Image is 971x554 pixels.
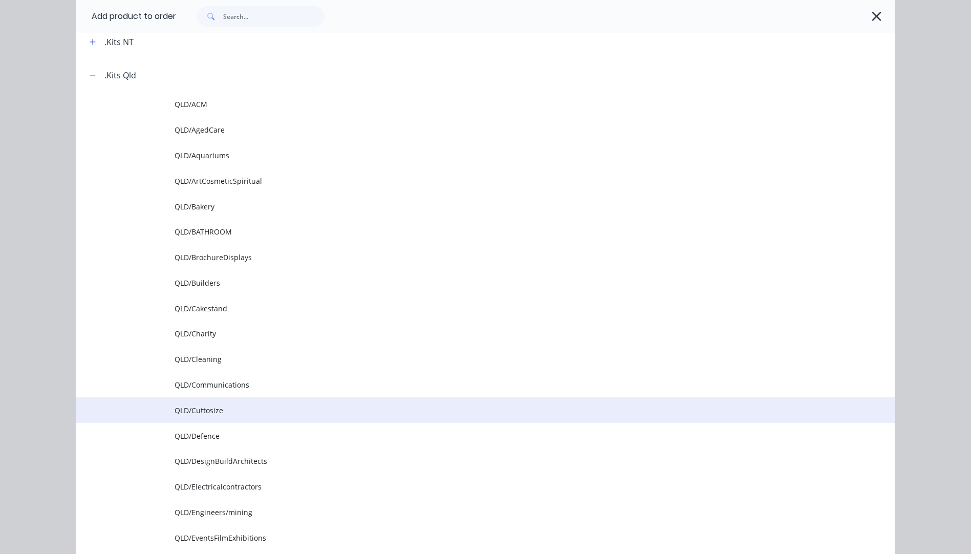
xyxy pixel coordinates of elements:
[175,532,751,543] span: QLD/EventsFilmExhibitions
[175,481,751,492] span: QLD/Electricalcontractors
[175,405,751,416] span: QLD/Cuttosize
[104,36,134,48] div: .Kits NT
[104,69,136,81] div: .Kits Qld
[175,303,751,314] span: QLD/Cakestand
[175,201,751,212] span: QLD/Bakery
[175,328,751,339] span: QLD/Charity
[175,252,751,263] span: QLD/BrochureDisplays
[175,176,751,186] span: QLD/ArtCosmeticSpiritual
[175,150,751,161] span: QLD/Aquariums
[175,226,751,237] span: QLD/BATHROOM
[175,99,751,110] span: QLD/ACM
[175,507,751,518] span: QLD/Engineers/mining
[175,124,751,135] span: QLD/AgedCare
[175,354,751,365] span: QLD/Cleaning
[175,431,751,441] span: QLD/Defence
[175,278,751,288] span: QLD/Builders
[175,379,751,390] span: QLD/Communications
[223,6,325,27] input: Search...
[175,456,751,466] span: QLD/DesignBuildArchitects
